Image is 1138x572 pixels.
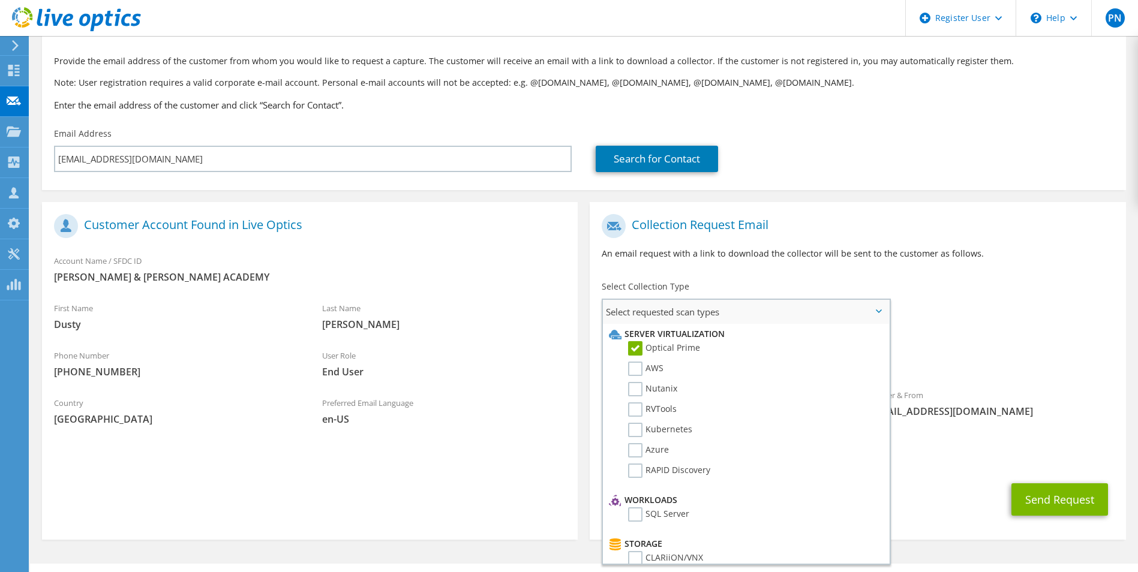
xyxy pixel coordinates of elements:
span: End User [322,365,566,378]
button: Send Request [1011,483,1108,516]
h1: Customer Account Found in Live Optics [54,214,560,238]
span: [GEOGRAPHIC_DATA] [54,413,298,426]
svg: \n [1031,13,1041,23]
li: Workloads [606,493,882,507]
span: Dusty [54,318,298,331]
span: [PHONE_NUMBER] [54,365,298,378]
span: Select requested scan types [603,300,888,324]
label: Email Address [54,128,112,140]
li: Server Virtualization [606,327,882,341]
div: User Role [310,343,578,384]
h1: Collection Request Email [602,214,1107,238]
div: Preferred Email Language [310,390,578,432]
span: en-US [322,413,566,426]
label: Kubernetes [628,423,692,437]
p: An email request with a link to download the collector will be sent to the customer as follows. [602,247,1113,260]
div: Country [42,390,310,432]
div: To [590,383,858,424]
label: AWS [628,362,663,376]
span: [PERSON_NAME] & [PERSON_NAME] ACADEMY [54,270,566,284]
h3: Enter the email address of the customer and click “Search for Contact”. [54,98,1114,112]
label: Select Collection Type [602,281,689,293]
div: Sender & From [858,383,1126,424]
label: Azure [628,443,669,457]
span: [EMAIL_ADDRESS][DOMAIN_NAME] [870,405,1114,418]
label: RVTools [628,402,677,417]
span: PN [1106,8,1125,28]
span: [PERSON_NAME] [322,318,566,331]
div: CC & Reply To [590,430,1125,471]
div: Last Name [310,296,578,337]
div: Phone Number [42,343,310,384]
label: Nutanix [628,382,677,396]
p: Provide the email address of the customer from whom you would like to request a capture. The cust... [54,55,1114,68]
li: Storage [606,537,882,551]
label: SQL Server [628,507,689,522]
p: Note: User registration requires a valid corporate e-mail account. Personal e-mail accounts will ... [54,76,1114,89]
label: CLARiiON/VNX [628,551,703,565]
a: Search for Contact [596,146,718,172]
div: Requested Collections [590,329,1125,377]
div: First Name [42,296,310,337]
label: Optical Prime [628,341,700,356]
div: Account Name / SFDC ID [42,248,578,290]
label: RAPID Discovery [628,463,710,478]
